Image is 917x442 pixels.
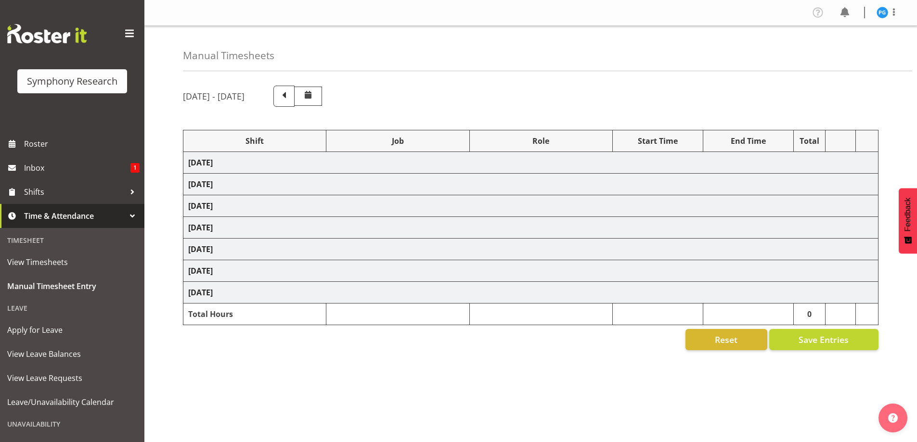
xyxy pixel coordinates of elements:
td: 0 [793,303,826,325]
span: Shifts [24,185,125,199]
img: patricia-gilmour9541.jpg [877,7,888,18]
span: View Timesheets [7,255,137,269]
a: Leave/Unavailability Calendar [2,390,142,414]
div: Total [799,135,821,147]
div: Job [331,135,464,147]
span: 1 [130,163,140,173]
div: Unavailability [2,414,142,434]
span: View Leave Balances [7,347,137,361]
h5: [DATE] - [DATE] [183,91,245,101]
td: [DATE] [183,282,878,303]
div: Leave [2,298,142,318]
span: Roster [24,137,140,151]
div: Timesheet [2,230,142,250]
td: [DATE] [183,152,878,174]
div: Role [475,135,607,147]
h4: Manual Timesheets [183,50,274,61]
a: Manual Timesheet Entry [2,274,142,298]
span: Manual Timesheet Entry [7,279,137,293]
div: Start Time [618,135,698,147]
td: Total Hours [183,303,326,325]
a: View Leave Balances [2,342,142,366]
div: End Time [708,135,788,147]
span: View Leave Requests [7,371,137,385]
span: Save Entries [799,333,849,346]
span: Reset [715,333,737,346]
a: View Leave Requests [2,366,142,390]
a: Apply for Leave [2,318,142,342]
div: Shift [188,135,321,147]
button: Save Entries [769,329,878,350]
div: Symphony Research [27,74,117,88]
span: Leave/Unavailability Calendar [7,395,137,409]
button: Reset [685,329,767,350]
span: Feedback [904,198,912,231]
button: Feedback - Show survey [899,188,917,253]
a: View Timesheets [2,250,142,274]
td: [DATE] [183,195,878,217]
img: Rosterit website logo [7,24,87,43]
span: Apply for Leave [7,323,137,337]
img: help-xxl-2.png [888,413,898,423]
td: [DATE] [183,239,878,260]
td: [DATE] [183,174,878,195]
td: [DATE] [183,217,878,239]
span: Inbox [24,161,130,175]
span: Time & Attendance [24,209,125,223]
td: [DATE] [183,260,878,282]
